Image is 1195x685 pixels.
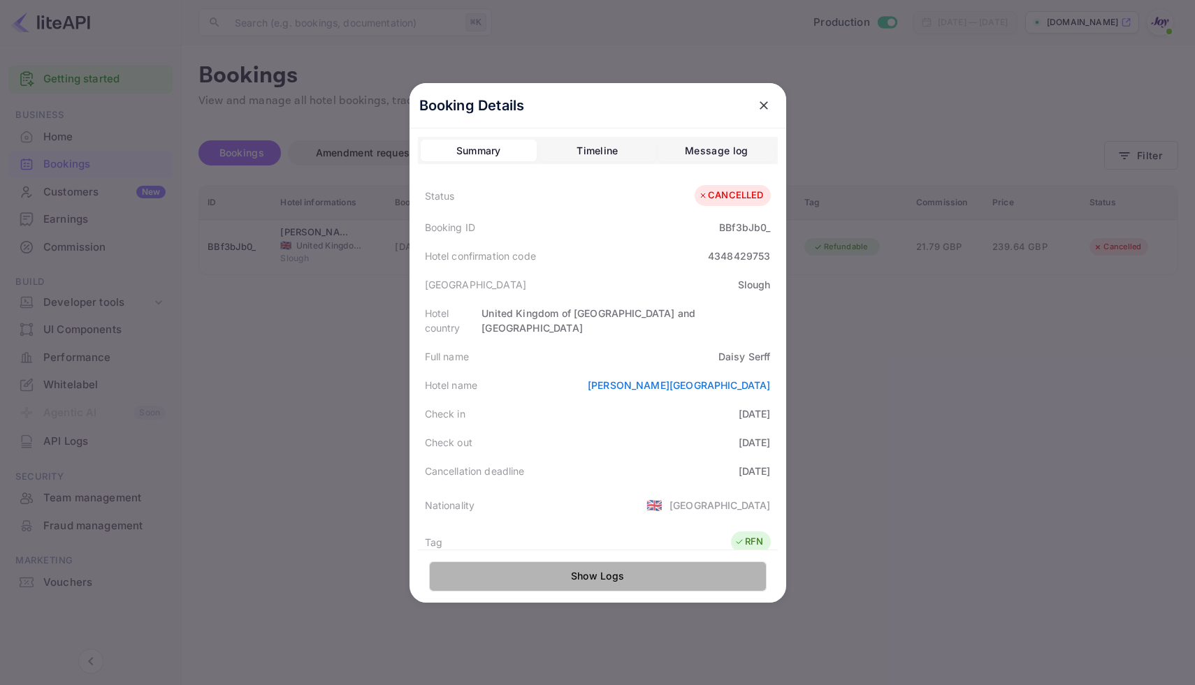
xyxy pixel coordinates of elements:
div: 4348429753 [708,249,771,263]
div: Hotel confirmation code [425,249,536,263]
button: Summary [421,140,537,162]
div: Hotel country [425,306,482,335]
div: Tag [425,535,442,550]
div: Slough [738,277,771,292]
div: [GEOGRAPHIC_DATA] [669,498,771,513]
div: [DATE] [739,406,771,421]
div: RFN [734,535,763,549]
div: Summary [456,142,501,159]
div: Status [425,189,455,203]
a: [PERSON_NAME][GEOGRAPHIC_DATA] [588,379,771,391]
button: close [751,93,776,118]
div: Check in [425,406,465,421]
div: Cancellation deadline [425,464,525,478]
div: Nationality [425,498,475,513]
div: Check out [425,435,472,450]
span: United States [646,492,662,517]
button: Message log [658,140,774,162]
div: [DATE] [739,435,771,450]
p: Booking Details [419,95,525,116]
div: Daisy Serff [718,349,771,364]
div: [DATE] [739,464,771,478]
button: Timeline [539,140,656,162]
button: Show Logs [429,561,767,591]
div: Timeline [577,142,618,159]
div: CANCELLED [698,189,763,202]
div: Hotel name [425,378,478,392]
div: [GEOGRAPHIC_DATA] [425,277,527,292]
div: United Kingdom of [GEOGRAPHIC_DATA] and [GEOGRAPHIC_DATA] [481,306,770,335]
div: Message log [685,142,748,159]
div: Full name [425,349,469,364]
div: BBf3bJb0_ [719,220,770,235]
div: Booking ID [425,220,476,235]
